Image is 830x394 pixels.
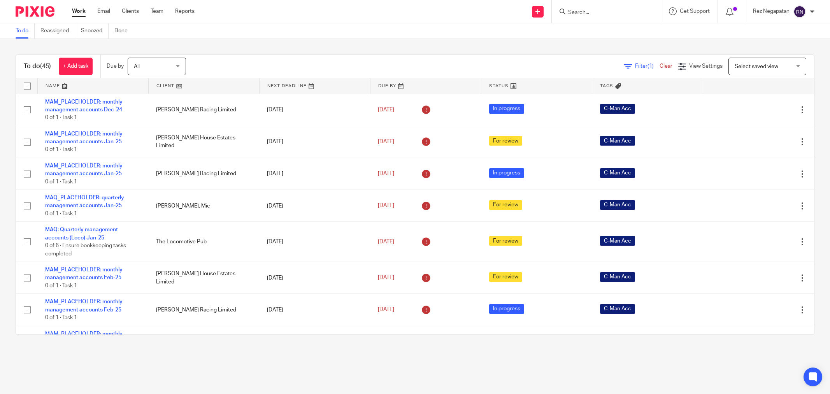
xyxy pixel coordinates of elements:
[680,9,710,14] span: Get Support
[489,200,522,210] span: For review
[259,94,370,126] td: [DATE]
[600,168,635,178] span: C-Man Acc
[648,63,654,69] span: (1)
[489,136,522,146] span: For review
[259,326,370,358] td: [DATE]
[600,104,635,114] span: C-Man Acc
[378,239,394,244] span: [DATE]
[378,307,394,313] span: [DATE]
[45,243,126,257] span: 0 of 6 · Ensure bookkeeping tasks completed
[793,5,806,18] img: svg%3E
[45,267,123,280] a: MAM_PLACEHOLDER: monthly management accounts Feb-25
[600,136,635,146] span: C-Man Acc
[114,23,133,39] a: Done
[567,9,637,16] input: Search
[148,262,259,294] td: [PERSON_NAME] House Estates Limited
[600,200,635,210] span: C-Man Acc
[45,179,77,185] span: 0 of 1 · Task 1
[45,299,123,312] a: MAM_PLACEHOLDER: monthly management accounts Feb-25
[378,275,394,281] span: [DATE]
[151,7,163,15] a: Team
[378,203,394,209] span: [DATE]
[45,315,77,320] span: 0 of 1 · Task 1
[175,7,195,15] a: Reports
[148,326,259,358] td: [PERSON_NAME] Racing Limited
[689,63,723,69] span: View Settings
[16,6,54,17] img: Pixie
[489,104,524,114] span: In progress
[259,158,370,190] td: [DATE]
[72,7,86,15] a: Work
[635,63,660,69] span: Filter
[600,304,635,314] span: C-Man Acc
[59,58,93,75] a: + Add task
[148,294,259,326] td: [PERSON_NAME] Racing Limited
[122,7,139,15] a: Clients
[148,190,259,222] td: [PERSON_NAME], Mic
[259,190,370,222] td: [DATE]
[600,236,635,246] span: C-Man Acc
[134,64,140,69] span: All
[45,131,123,144] a: MAM_PLACEHOLDER: monthly management accounts Jan-25
[24,62,51,70] h1: To do
[259,262,370,294] td: [DATE]
[489,272,522,282] span: For review
[259,126,370,158] td: [DATE]
[753,7,790,15] p: Rez Negapatan
[40,23,75,39] a: Reassigned
[660,63,672,69] a: Clear
[40,63,51,69] span: (45)
[489,168,524,178] span: In progress
[378,107,394,113] span: [DATE]
[45,147,77,153] span: 0 of 1 · Task 1
[45,163,123,176] a: MAM_PLACEHOLDER: monthly management accounts Jan-25
[259,294,370,326] td: [DATE]
[45,331,123,345] a: MAM_PLACEHOLDER: monthly management accounts Mar-25
[45,211,77,216] span: 0 of 1 · Task 1
[45,99,123,113] a: MAM_PLACEHOLDER: monthly management accounts Dec-24
[16,23,35,39] a: To do
[148,222,259,262] td: The Locomotive Pub
[489,236,522,246] span: For review
[148,158,259,190] td: [PERSON_NAME] Racing Limited
[97,7,110,15] a: Email
[45,115,77,120] span: 0 of 1 · Task 1
[600,84,613,88] span: Tags
[45,227,118,240] a: MAQ: Quarterly management accounts (Loco) Jan-25
[259,222,370,262] td: [DATE]
[735,64,778,69] span: Select saved view
[148,94,259,126] td: [PERSON_NAME] Racing Limited
[45,283,77,288] span: 0 of 1 · Task 1
[107,62,124,70] p: Due by
[378,171,394,176] span: [DATE]
[378,139,394,144] span: [DATE]
[148,126,259,158] td: [PERSON_NAME] House Estates Limited
[600,272,635,282] span: C-Man Acc
[489,304,524,314] span: In progress
[81,23,109,39] a: Snoozed
[45,195,124,208] a: MAQ_PLACEHOLDER: quarterly management accounts Jan-25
